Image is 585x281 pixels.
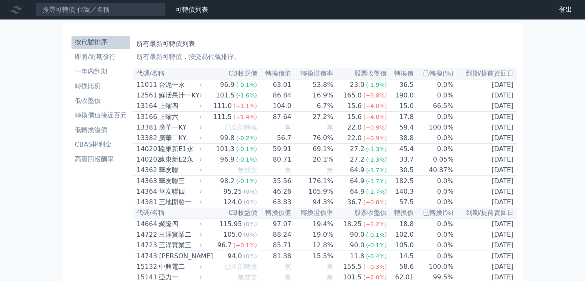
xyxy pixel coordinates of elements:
[136,176,157,186] div: 14363
[136,133,157,143] div: 13382
[292,90,334,101] td: 16.9%
[366,82,387,88] span: (-1.9%)
[159,144,200,154] div: 遠東新E1永
[238,166,257,174] span: 無成交
[71,96,130,106] li: 低收盤價
[363,114,387,120] span: (+4.0%)
[204,68,258,79] th: CB收盤價
[552,3,578,16] a: 登出
[258,154,292,165] td: 80.71
[454,101,517,112] td: [DATE]
[327,123,333,131] span: 無
[348,230,366,240] div: 90.0
[236,146,257,152] span: (-0.1%)
[363,124,387,131] span: (+0.9%)
[226,251,244,261] div: 94.0
[258,197,292,208] td: 63.83
[159,176,200,186] div: 華友聯三
[258,186,292,197] td: 46.26
[159,112,200,122] div: 上曜六
[414,262,454,272] td: 100.0%
[159,91,200,100] div: 鮮活果汁一KY
[292,218,334,229] td: 19.4%
[363,92,387,99] span: (+3.8%)
[219,133,236,143] div: 99.8
[292,154,334,165] td: 20.1%
[216,240,234,250] div: 96.7
[292,144,334,155] td: 69.1%
[159,123,200,132] div: 廣華一KY
[292,176,334,187] td: 176.1%
[71,94,130,107] a: 低收盤價
[348,165,366,175] div: 64.9
[414,218,454,229] td: 0.0%
[454,186,517,197] td: [DATE]
[348,240,366,250] div: 90.0
[454,90,517,101] td: [DATE]
[159,165,200,175] div: 華友聯二
[414,144,454,155] td: 0.0%
[292,229,334,240] td: 19.0%
[133,68,204,79] th: 代碼/名稱
[387,144,414,155] td: 45.4
[334,208,387,218] th: 股票收盤價
[71,140,130,149] li: CBAS權利金
[219,80,236,90] div: 96.9
[341,219,363,229] div: 18.25
[136,219,157,229] div: 14664
[363,199,387,205] span: (+0.8%)
[292,68,334,79] th: 轉換溢價率
[292,197,334,208] td: 94.3%
[244,253,257,259] span: (0%)
[292,112,334,123] td: 27.2%
[346,101,364,111] div: 15.6
[285,123,291,131] span: 無
[414,101,454,112] td: 66.5%
[348,144,366,154] div: 27.2
[214,144,236,154] div: 101.3
[454,262,517,272] td: [DATE]
[238,273,257,281] span: 無成交
[454,165,517,176] td: [DATE]
[136,251,157,261] div: 14743
[454,68,517,79] th: 到期/提前賣回日
[71,52,130,62] li: 即將/近期發行
[414,176,454,187] td: 0.0%
[258,90,292,101] td: 86.84
[348,176,366,186] div: 64.9
[387,240,414,251] td: 105.0
[136,39,513,49] h1: 所有最新可轉債列表
[348,251,366,261] div: 11.8
[136,197,157,207] div: 14381
[341,262,363,272] div: 155.5
[366,167,387,173] span: (-1.7%)
[292,186,334,197] td: 105.9%
[136,52,513,62] p: 所有最新可轉債，按交易代號排序。
[225,263,257,270] span: 已全部轉換
[366,231,387,238] span: (-0.1%)
[346,123,364,132] div: 22.0
[159,187,200,197] div: 華友聯四
[292,101,334,112] td: 6.7%
[258,144,292,155] td: 59.91
[454,197,517,208] td: [DATE]
[414,133,454,144] td: 0.0%
[71,153,130,166] a: 高賣回報酬率
[214,91,236,100] div: 101.5
[71,67,130,76] li: 一年內到期
[454,79,517,90] td: [DATE]
[454,240,517,251] td: [DATE]
[387,122,414,133] td: 59.4
[258,133,292,144] td: 56.7
[244,221,257,227] span: (0%)
[212,112,234,122] div: 111.5
[454,133,517,144] td: [DATE]
[341,91,363,100] div: 165.0
[348,80,366,90] div: 23.0
[219,176,236,186] div: 98.2
[71,109,130,122] a: 轉換價值接近百元
[36,3,166,17] input: 搜尋可轉債 代號／名稱
[454,251,517,262] td: [DATE]
[159,240,200,250] div: 三洋實業三
[363,221,387,227] span: (+2.2%)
